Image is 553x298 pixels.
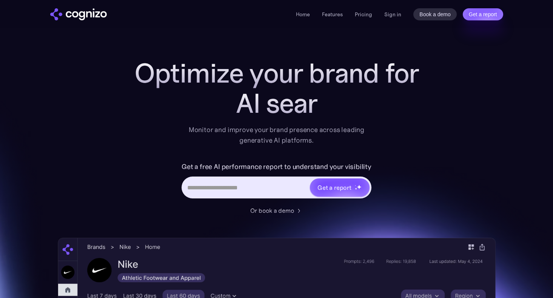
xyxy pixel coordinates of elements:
div: Get a report [317,183,351,192]
img: star [355,187,357,190]
a: Or book a demo [250,206,303,215]
img: star [355,185,356,186]
div: Or book a demo [250,206,294,215]
a: Book a demo [413,8,457,20]
a: Sign in [384,10,401,19]
a: Pricing [355,11,372,18]
img: star [357,184,362,189]
img: cognizo logo [50,8,107,20]
a: Features [322,11,343,18]
a: Get a report [463,8,503,20]
a: Home [296,11,310,18]
form: Hero URL Input Form [182,161,371,202]
div: AI sear [126,88,428,118]
div: Monitor and improve your brand presence across leading generative AI platforms. [184,124,370,146]
label: Get a free AI performance report to understand your visibility [182,161,371,173]
a: home [50,8,107,20]
a: Get a reportstarstarstar [309,178,370,197]
h1: Optimize your brand for [126,58,428,88]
